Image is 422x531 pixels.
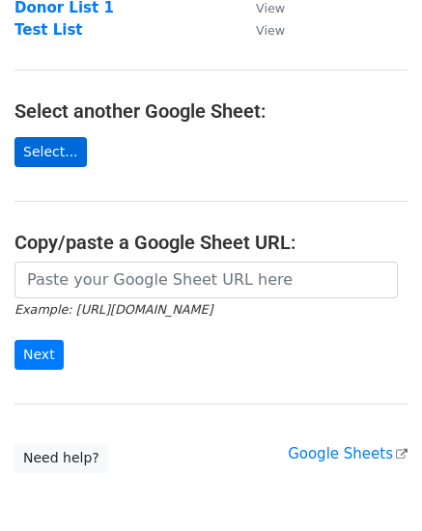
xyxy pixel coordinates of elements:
a: Test List [14,21,83,39]
small: View [256,1,285,15]
a: Select... [14,137,87,167]
small: View [256,23,285,38]
input: Next [14,340,64,370]
a: Google Sheets [288,445,408,462]
small: Example: [URL][DOMAIN_NAME] [14,302,212,317]
input: Paste your Google Sheet URL here [14,262,398,298]
iframe: Chat Widget [325,438,422,531]
a: View [237,21,285,39]
h4: Copy/paste a Google Sheet URL: [14,231,408,254]
a: Need help? [14,443,108,473]
h4: Select another Google Sheet: [14,99,408,123]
